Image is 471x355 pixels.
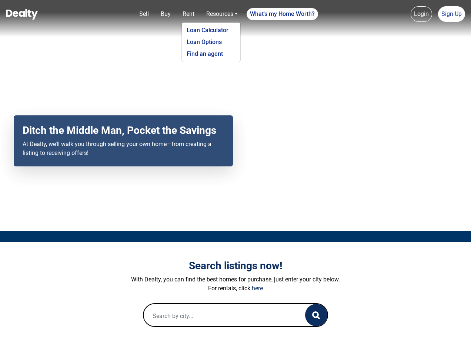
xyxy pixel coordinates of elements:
[30,275,441,284] p: With Dealty, you can find the best homes for purchase, just enter your city below.
[446,330,464,348] iframe: Intercom live chat
[180,7,197,21] a: Rent
[144,304,290,328] input: Search by city...
[30,284,441,293] p: For rentals, click
[6,9,38,20] img: Dealty - Buy, Sell & Rent Homes
[184,24,238,36] a: Loan Calculator
[411,6,432,22] a: Login
[184,48,238,60] a: Find an agent
[23,140,224,158] p: At Dealty, we’ll walk you through selling your own home—from creating a listing to receiving offers!
[184,36,238,48] a: Loan Options
[247,8,318,20] a: What's my Home Worth?
[158,7,174,21] a: Buy
[30,260,441,272] h3: Search listings now!
[136,7,152,21] a: Sell
[252,285,263,292] a: here
[23,124,224,137] h2: Ditch the Middle Man, Pocket the Savings
[438,6,465,22] a: Sign Up
[203,7,241,21] a: Resources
